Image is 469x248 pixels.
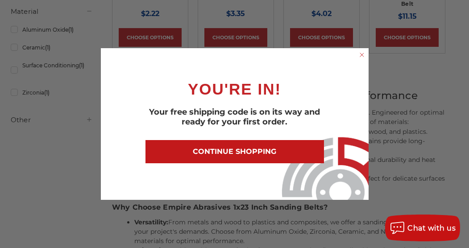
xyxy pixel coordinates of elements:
[145,140,324,163] button: CONTINUE SHOPPING
[407,224,456,232] span: Chat with us
[357,50,366,59] button: Close dialog
[385,215,460,241] button: Chat with us
[188,80,281,98] span: YOU'RE IN!
[149,107,320,127] span: Your free shipping code is on its way and ready for your first order.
